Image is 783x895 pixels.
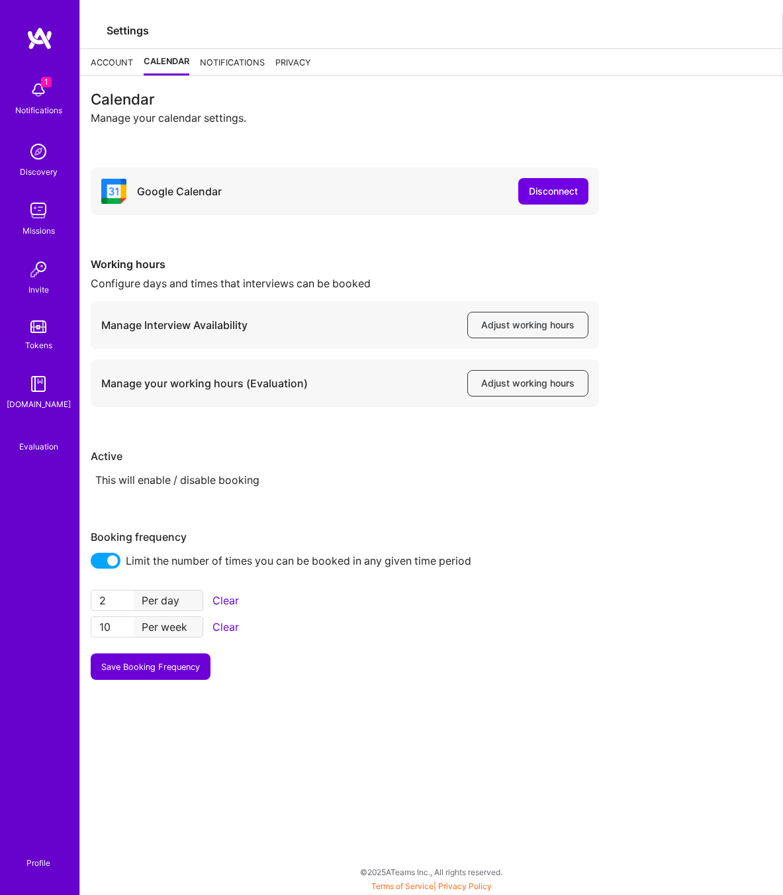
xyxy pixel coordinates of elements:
[275,49,311,75] div: Privacy
[25,197,52,224] img: teamwork
[91,653,210,680] button: Save Booking Frequency
[91,530,599,544] div: Booking frequency
[91,449,599,463] div: Active
[7,397,71,411] div: [DOMAIN_NAME]
[41,77,52,87] span: 1
[25,256,52,283] img: Invite
[481,377,575,390] span: Adjust working hours
[144,49,189,75] div: Calendar
[15,103,62,117] div: Notifications
[481,318,575,332] span: Adjust working hours
[200,49,265,75] div: Notifications
[25,77,52,103] img: bell
[101,179,126,204] i: icon Google
[101,318,248,332] div: Manage Interview Availability
[19,440,58,453] div: Evaluation
[25,138,52,165] img: discovery
[208,616,243,637] button: Clear
[91,92,772,106] div: Calendar
[126,553,471,569] span: Limit the number of times you can be booked in any given time period
[28,283,49,297] div: Invite
[371,881,492,891] span: |
[134,617,203,637] div: Per week
[438,881,492,891] a: Privacy Policy
[101,377,308,391] div: Manage your working hours (Evaluation)
[134,590,203,610] div: Per day
[518,178,588,205] button: Disconnect
[529,185,578,198] div: Disconnect
[91,277,599,291] div: Configure days and times that interviews can be booked
[22,842,55,869] a: Profile
[20,165,58,179] div: Discovery
[137,185,222,199] div: Google Calendar
[91,258,599,271] div: Working hours
[25,371,52,397] img: guide book
[208,590,243,611] button: Clear
[95,473,259,487] span: This will enable / disable booking
[91,111,772,125] div: Manage your calendar settings.
[34,430,44,440] i: icon SelectionTeam
[467,370,588,397] button: Adjust working hours
[26,856,50,869] div: Profile
[23,224,55,238] div: Missions
[371,881,434,891] a: Terms of Service
[91,26,101,36] i: icon Settings
[107,24,149,38] div: Settings
[25,338,52,352] div: Tokens
[26,26,53,50] img: logo
[79,855,783,888] div: © 2025 ATeams Inc., All rights reserved.
[30,320,46,333] img: tokens
[467,312,588,338] button: Adjust working hours
[91,49,133,75] div: Account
